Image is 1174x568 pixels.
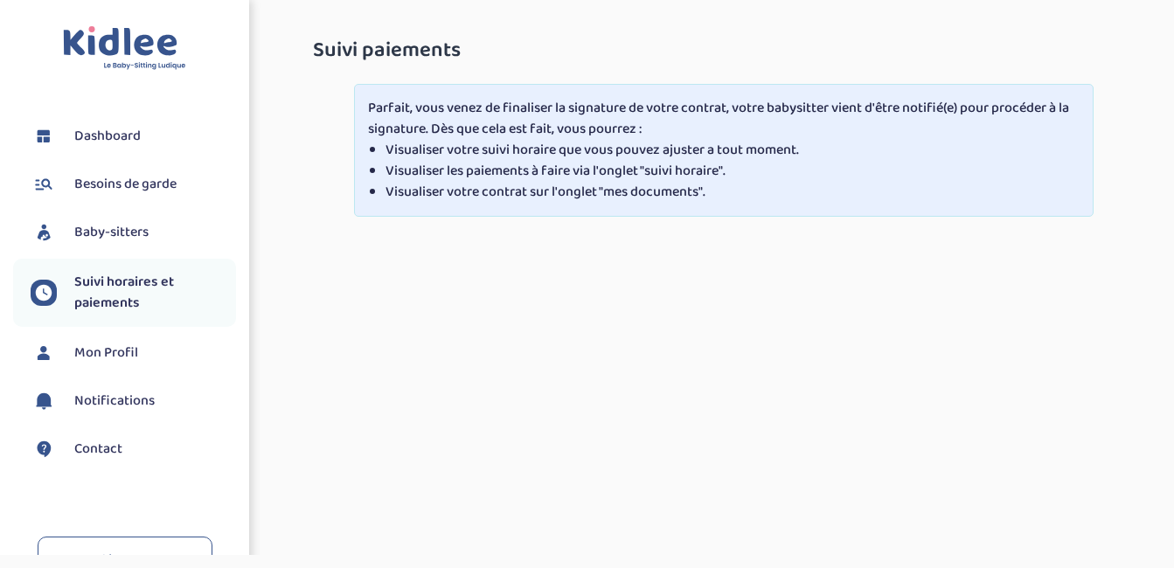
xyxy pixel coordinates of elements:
a: Suivi horaires et paiements [31,272,236,314]
img: babysitters.svg [31,219,57,246]
span: Contact [74,439,122,460]
a: Mon Profil [31,340,236,366]
a: Baby-sitters [31,219,236,246]
img: profil.svg [31,340,57,366]
li: Visualiser les paiements à faire via l'onglet "suivi horaire". [386,161,1080,182]
p: Parfait, vous venez de finaliser la signature de votre contrat, votre babysitter vient d'être not... [368,98,1080,140]
span: Besoins de garde [74,174,177,195]
a: Besoins de garde [31,171,236,197]
img: logo.svg [63,26,186,71]
span: Dashboard [74,126,141,147]
img: dashboard.svg [31,123,57,149]
img: besoin.svg [31,171,57,197]
img: contact.svg [31,436,57,462]
span: Baby-sitters [74,222,149,243]
li: Visualiser votre suivi horaire que vous pouvez ajuster a tout moment. [386,140,1080,161]
span: Suivi paiements [313,39,461,62]
a: Notifications [31,388,236,414]
a: Contact [31,436,236,462]
span: Mon Profil [74,343,138,364]
span: Suivi horaires et paiements [74,272,236,314]
a: Dashboard [31,123,236,149]
img: notification.svg [31,388,57,414]
li: Visualiser votre contrat sur l'onglet "mes documents". [386,182,1080,203]
span: Notifications [74,391,155,412]
img: suivihoraire.svg [31,280,57,306]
